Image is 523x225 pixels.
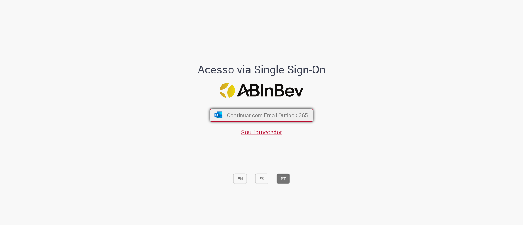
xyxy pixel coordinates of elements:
[277,174,290,184] button: PT
[210,109,313,122] button: ícone Azure/Microsoft 360 Continuar com Email Outlook 365
[241,128,282,136] a: Sou fornecedor
[214,112,223,118] img: ícone Azure/Microsoft 360
[255,174,268,184] button: ES
[227,111,308,118] span: Continuar com Email Outlook 365
[176,63,347,76] h1: Acesso via Single Sign-On
[233,174,247,184] button: EN
[220,83,304,98] img: Logo ABInBev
